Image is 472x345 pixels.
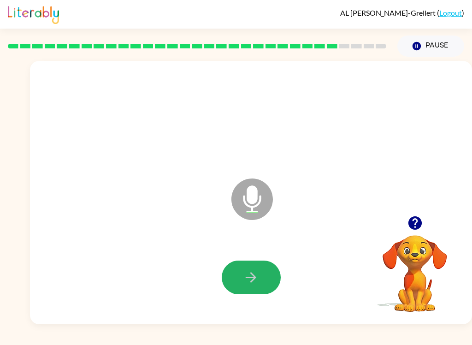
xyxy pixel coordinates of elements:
[397,36,464,57] button: Pause
[439,8,462,17] a: Logout
[8,4,59,24] img: Literably
[369,221,461,313] video: Your browser must support playing .mp4 files to use Literably. Please try using another browser.
[340,8,437,17] span: AL [PERSON_NAME]-Grellert
[340,8,464,17] div: ( )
